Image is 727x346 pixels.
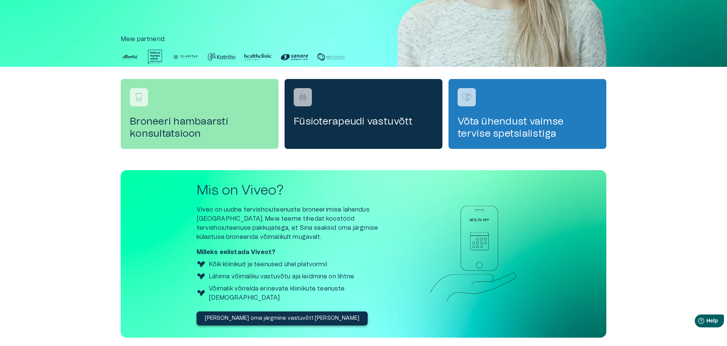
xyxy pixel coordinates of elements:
[197,182,398,199] h2: Mis on Viveo?
[133,92,145,103] img: Broneeri hambaarsti konsultatsioon logo
[209,284,398,302] p: Võimalik võrrelda erinevate kliinikute teenuste [DEMOGRAPHIC_DATA]
[121,79,279,149] a: Navigate to service booking
[197,311,368,325] button: [PERSON_NAME] oma järgmine vastuvõtt [PERSON_NAME]
[297,92,308,103] img: Füsioterapeudi vastuvõtt logo
[285,79,442,149] a: Navigate to service booking
[205,314,360,322] p: [PERSON_NAME] oma järgmine vastuvõtt [PERSON_NAME]
[209,260,327,269] p: Kõik kliinikud ja teenused ühel platvormil
[458,115,597,140] h4: Võta ühendust vaimse tervise spetsialistiga
[208,50,235,64] img: Partner logo
[448,79,606,149] a: Navigate to service booking
[317,50,345,64] img: Partner logo
[281,50,308,64] img: Partner logo
[197,205,398,242] p: Viveo on uudne tervishoiuteenuste broneerimise lahendus [GEOGRAPHIC_DATA]. Meie teeme tihedat koo...
[294,115,433,128] h4: Füsioterapeudi vastuvõtt
[209,272,354,281] p: Lähima võimaliku vastuvõtu aja leidmine on lihtne
[668,311,727,333] iframe: Help widget launcher
[121,35,606,44] p: Meie partnerid :
[244,50,272,64] img: Partner logo
[148,50,162,64] img: Partner logo
[197,272,206,281] img: Viveo logo
[197,248,398,257] p: Milleks eelistada Viveot?
[172,50,199,64] img: Partner logo
[197,260,206,269] img: Viveo logo
[130,115,269,140] h4: Broneeri hambaarsti konsultatsioon
[121,50,139,64] img: Partner logo
[461,92,472,103] img: Võta ühendust vaimse tervise spetsialistiga logo
[197,289,206,298] img: Viveo logo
